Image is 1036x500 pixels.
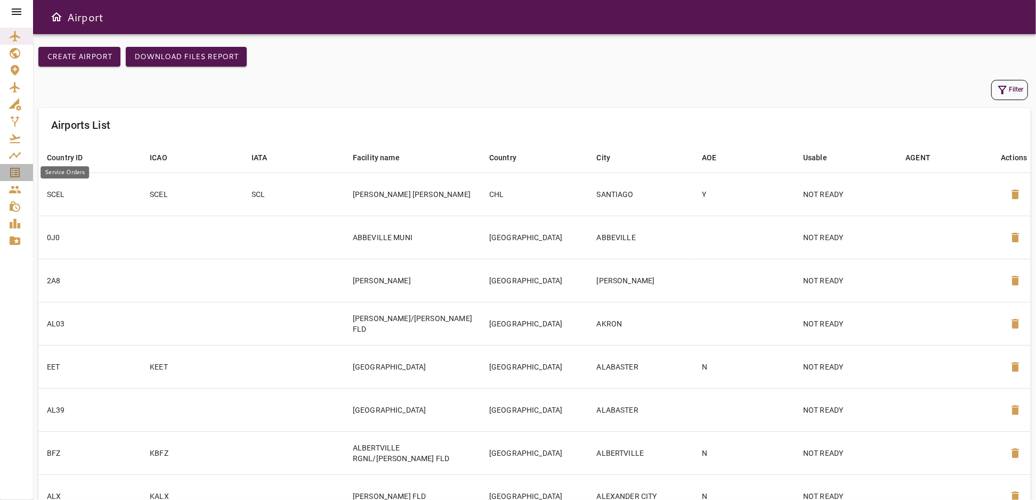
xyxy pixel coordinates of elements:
[38,259,141,302] td: 2A8
[141,431,243,474] td: KBFZ
[38,345,141,388] td: EET
[588,173,694,216] td: SANTIAGO
[1009,188,1022,201] span: delete
[1002,268,1028,293] button: Delete Airport
[344,259,481,302] td: [PERSON_NAME]
[481,431,588,474] td: [GEOGRAPHIC_DATA]
[353,151,414,164] span: Facility name
[905,151,944,164] span: AGENT
[46,6,67,28] button: Open drawer
[344,388,481,431] td: [GEOGRAPHIC_DATA]
[126,47,247,67] button: Download Files Report
[693,431,795,474] td: N
[597,151,625,164] span: City
[481,216,588,259] td: [GEOGRAPHIC_DATA]
[597,151,611,164] div: City
[481,259,588,302] td: [GEOGRAPHIC_DATA]
[588,302,694,345] td: AKRON
[1002,440,1028,466] button: Delete Airport
[243,173,344,216] td: SCL
[150,151,167,164] div: ICAO
[803,151,827,164] div: Usable
[489,151,530,164] span: Country
[1002,182,1028,207] button: Delete Airport
[51,117,110,134] h6: Airports List
[693,345,795,388] td: N
[1009,317,1022,330] span: delete
[991,80,1028,100] button: Filter
[252,151,281,164] span: IATA
[38,302,141,345] td: AL03
[481,302,588,345] td: [GEOGRAPHIC_DATA]
[38,216,141,259] td: 0J0
[1009,274,1022,287] span: delete
[344,302,481,345] td: [PERSON_NAME]/[PERSON_NAME] FLD
[38,47,120,67] button: Create airport
[141,173,243,216] td: SCEL
[588,431,694,474] td: ALBERTVILLE
[38,388,141,431] td: AL39
[47,151,83,164] div: Country ID
[588,259,694,302] td: [PERSON_NAME]
[702,151,716,164] div: AOE
[41,166,89,178] div: Service Orders
[252,151,268,164] div: IATA
[47,151,97,164] span: Country ID
[803,275,888,286] p: NOT READY
[803,318,888,329] p: NOT READY
[1002,311,1028,337] button: Delete Airport
[344,345,481,388] td: [GEOGRAPHIC_DATA]
[344,431,481,474] td: ALBERTVILLE RGNL/[PERSON_NAME] FLD
[38,173,141,216] td: SCEL
[1002,354,1028,380] button: Delete Airport
[803,151,841,164] span: Usable
[481,173,588,216] td: CHL
[803,362,888,372] p: NOT READY
[489,151,516,164] div: Country
[803,189,888,200] p: NOT READY
[150,151,181,164] span: ICAO
[344,173,481,216] td: [PERSON_NAME] [PERSON_NAME]
[67,9,103,26] h6: Airport
[905,151,930,164] div: AGENT
[481,345,588,388] td: [GEOGRAPHIC_DATA]
[1009,404,1022,416] span: delete
[803,448,888,458] p: NOT READY
[1002,225,1028,250] button: Delete Airport
[588,388,694,431] td: ALABASTER
[803,405,888,415] p: NOT READY
[141,345,243,388] td: KEET
[803,232,888,243] p: NOT READY
[1002,397,1028,423] button: Delete Airport
[693,173,795,216] td: Y
[344,216,481,259] td: ABBEVILLE MUNI
[1009,231,1022,244] span: delete
[1009,360,1022,373] span: delete
[38,431,141,474] td: BFZ
[588,345,694,388] td: ALABASTER
[1009,447,1022,460] span: delete
[588,216,694,259] td: ABBEVILLE
[353,151,400,164] div: Facility name
[702,151,730,164] span: AOE
[481,388,588,431] td: [GEOGRAPHIC_DATA]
